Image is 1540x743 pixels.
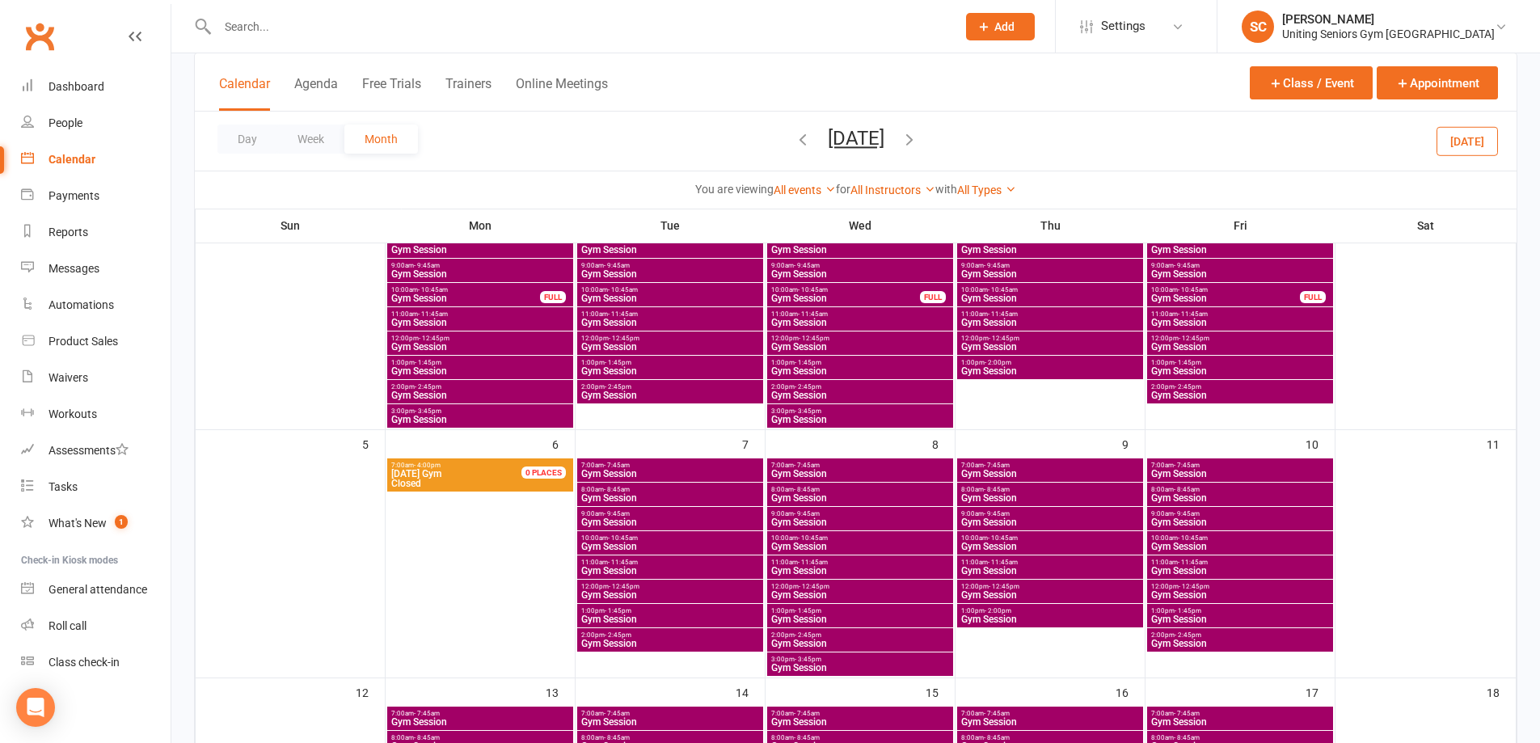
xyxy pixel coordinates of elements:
span: 9:00am [770,510,950,517]
span: Gym Session [770,342,950,352]
span: Gym Session [390,269,570,279]
span: Gym Session [580,566,760,576]
span: - 3:45pm [415,407,441,415]
span: Gym Session [580,517,760,527]
span: Gym Session [960,366,1140,376]
div: Assessments [49,444,129,457]
button: [DATE] [828,127,884,150]
span: Gym Session [580,318,760,327]
strong: with [935,183,957,196]
div: 16 [1116,678,1145,705]
span: 3:00pm [770,407,950,415]
span: Gym Session [580,614,760,624]
a: Messages [21,251,171,287]
span: Gym Session [770,566,950,576]
span: 1:00pm [1150,607,1330,614]
span: 7:00am [580,462,760,469]
span: - 11:45am [608,310,638,318]
span: - 11:45am [1178,559,1208,566]
span: - 11:45am [988,559,1018,566]
div: 0 PLACES [521,466,566,479]
span: Gym Session [580,542,760,551]
span: 8:00am [390,734,570,741]
span: - 10:45am [608,534,638,542]
span: Gym Session [1150,366,1330,376]
a: Assessments [21,433,171,469]
span: Gym Session [580,245,760,255]
div: Waivers [49,371,88,384]
span: 9:00am [580,262,760,269]
span: - 2:45pm [1175,383,1201,390]
span: - 9:45am [794,262,820,269]
span: 10:00am [770,534,950,542]
span: 10:00am [1150,286,1301,293]
span: 10:00am [960,534,1140,542]
span: 10:00am [960,286,1140,293]
div: Payments [49,189,99,202]
a: All Instructors [850,184,935,196]
span: Gym Session [960,590,1140,600]
span: 2:00pm [580,631,760,639]
span: Gym Session [1150,269,1330,279]
span: 9:00am [390,262,570,269]
span: - 9:45am [794,510,820,517]
span: Gym Session [1150,717,1330,727]
div: Tasks [49,480,78,493]
span: Gym Session [1150,245,1330,255]
div: FULL [540,291,566,303]
div: 14 [736,678,765,705]
button: Calendar [219,76,270,111]
div: FULL [1300,291,1326,303]
span: - 12:45pm [799,335,829,342]
span: - 2:45pm [605,631,631,639]
span: - 2:45pm [795,631,821,639]
span: Gym Session [580,717,760,727]
span: 1:00pm [580,359,760,366]
span: - 10:45am [1178,286,1208,293]
span: - 9:45am [1174,262,1200,269]
span: - 1:45pm [415,359,441,366]
span: - 9:45am [604,262,630,269]
span: Gym Session [960,342,1140,352]
span: - 7:45am [604,710,630,717]
a: Roll call [21,608,171,644]
span: - 10:45am [988,534,1018,542]
span: 7:00am [960,710,1140,717]
span: Gym Session [770,390,950,400]
span: 12:00pm [960,583,1140,590]
span: Gym Session [1150,639,1330,648]
a: People [21,105,171,141]
div: What's New [49,517,107,530]
span: 7:00am [770,710,950,717]
span: Gym Session [770,415,950,424]
span: Add [994,20,1015,33]
span: 12:00pm [1150,583,1330,590]
span: 11:00am [1150,559,1330,566]
span: Gym Session [770,293,921,303]
span: - 7:45am [604,462,630,469]
a: Calendar [21,141,171,178]
span: 9:00am [580,510,760,517]
button: Day [217,125,277,154]
span: Gym Session [1150,318,1330,327]
span: Gym Session [1150,390,1330,400]
span: Gym Session [1150,590,1330,600]
span: - 2:00pm [985,359,1011,366]
a: Class kiosk mode [21,644,171,681]
span: 11:00am [580,310,760,318]
a: Reports [21,214,171,251]
span: Gym Session [580,366,760,376]
div: 15 [926,678,955,705]
div: 5 [362,430,385,457]
span: - 1:45pm [605,607,631,614]
span: Gym Session [1150,566,1330,576]
span: - 12:45pm [609,335,639,342]
span: 7:00am [390,710,570,717]
span: - 9:45am [604,510,630,517]
span: 11:00am [580,559,760,566]
span: - 7:45am [984,462,1010,469]
span: Gym Session [770,717,950,727]
span: - 8:45am [794,486,820,493]
span: Gym Session [770,269,950,279]
span: - 2:45pm [795,383,821,390]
